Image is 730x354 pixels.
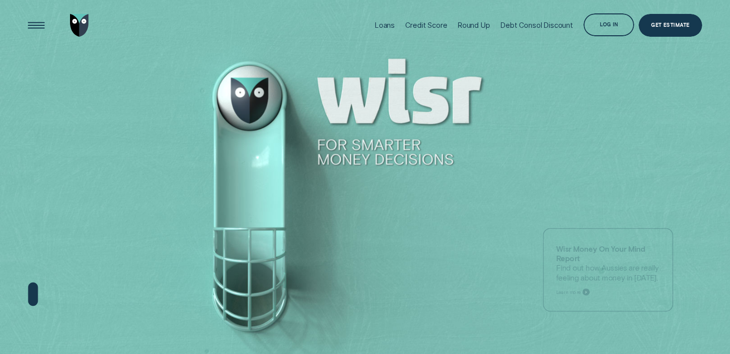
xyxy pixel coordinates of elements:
[458,21,490,29] div: Round Up
[70,14,89,37] img: Wisr
[639,14,702,37] a: Get Estimate
[556,244,660,282] p: Find out how Aussies are really feeling about money in [DATE].
[556,289,581,295] span: Learn more
[584,13,634,36] button: Log in
[375,21,395,29] div: Loans
[556,244,646,263] strong: Wisr Money On Your Mind Report
[501,21,573,29] div: Debt Consol Discount
[25,14,48,37] button: Open Menu
[543,228,673,312] a: Wisr Money On Your Mind ReportFind out how Aussies are really feeling about money in [DATE].Learn...
[405,21,447,29] div: Credit Score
